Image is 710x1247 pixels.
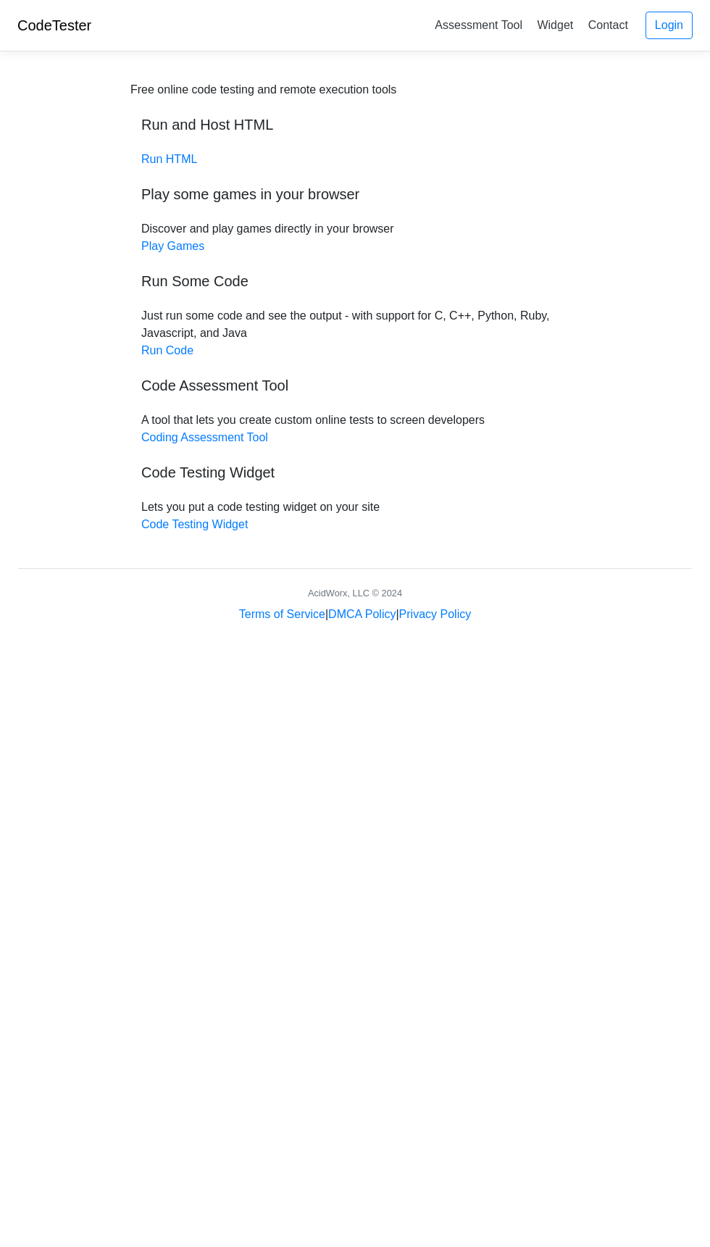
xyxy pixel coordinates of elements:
[141,272,569,290] h5: Run Some Code
[531,13,579,37] a: Widget
[646,12,693,39] a: Login
[141,431,268,443] a: Coding Assessment Tool
[130,81,580,533] div: Discover and play games directly in your browser Just run some code and see the output - with sup...
[429,13,528,37] a: Assessment Tool
[141,153,197,165] a: Run HTML
[130,81,396,99] div: Free online code testing and remote execution tools
[141,518,248,530] a: Code Testing Widget
[239,608,325,620] a: Terms of Service
[582,13,634,37] a: Contact
[141,185,569,203] h5: Play some games in your browser
[141,344,193,356] a: Run Code
[141,377,569,394] h5: Code Assessment Tool
[141,464,569,481] h5: Code Testing Widget
[17,17,91,33] a: CodeTester
[141,240,204,252] a: Play Games
[308,586,402,600] div: AcidWorx, LLC © 2024
[239,606,471,623] div: | |
[141,116,569,133] h5: Run and Host HTML
[399,608,472,620] a: Privacy Policy
[328,608,396,620] a: DMCA Policy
